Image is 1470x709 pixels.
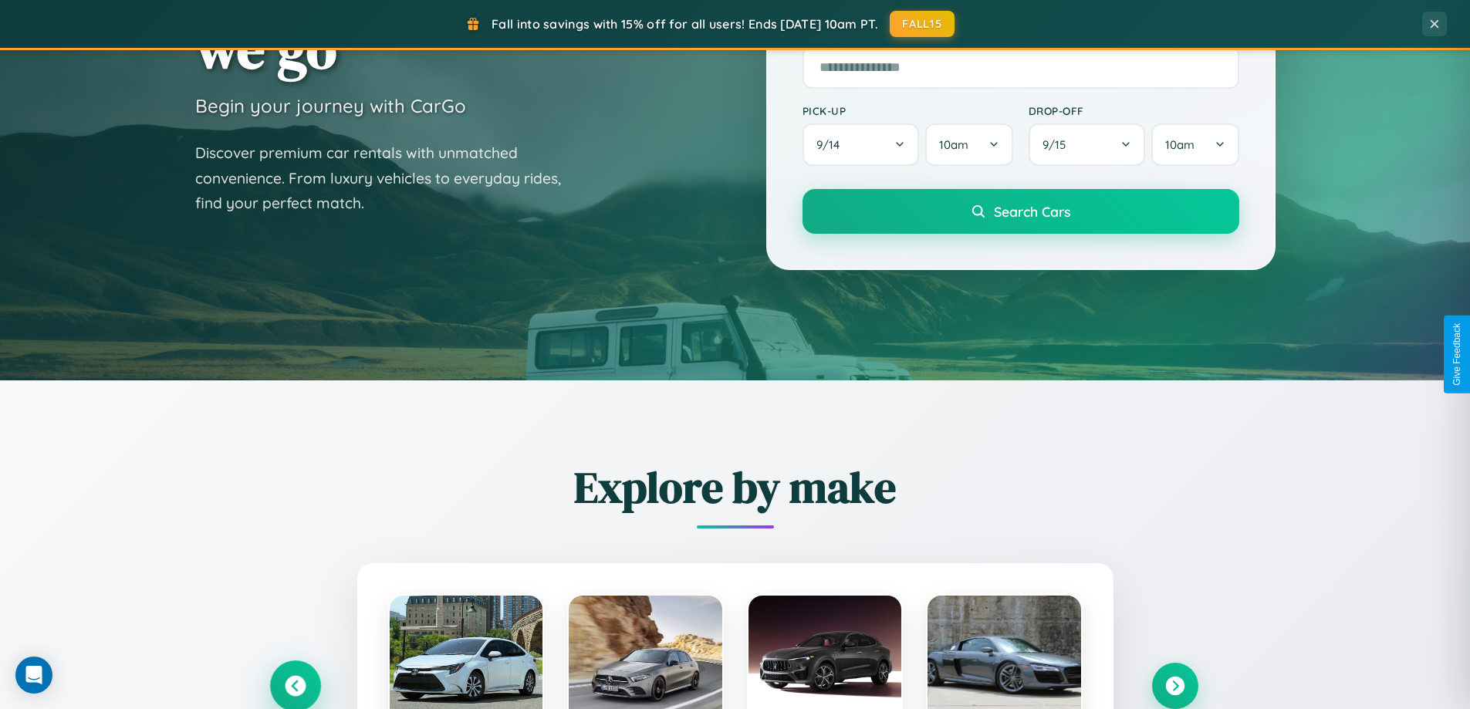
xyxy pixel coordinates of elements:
span: 10am [1165,137,1195,152]
button: 9/15 [1029,123,1146,166]
button: 10am [925,123,1012,166]
span: Fall into savings with 15% off for all users! Ends [DATE] 10am PT. [492,16,878,32]
button: FALL15 [890,11,955,37]
h3: Begin your journey with CarGo [195,94,466,117]
span: 10am [939,137,968,152]
span: Search Cars [994,203,1070,220]
div: Give Feedback [1451,323,1462,386]
h2: Explore by make [272,457,1198,517]
label: Pick-up [803,104,1013,117]
p: Discover premium car rentals with unmatched convenience. From luxury vehicles to everyday rides, ... [195,140,581,216]
span: 9 / 15 [1043,137,1073,152]
button: 10am [1151,123,1239,166]
span: 9 / 14 [816,137,847,152]
div: Open Intercom Messenger [15,657,52,694]
label: Drop-off [1029,104,1239,117]
button: 9/14 [803,123,920,166]
button: Search Cars [803,189,1239,234]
